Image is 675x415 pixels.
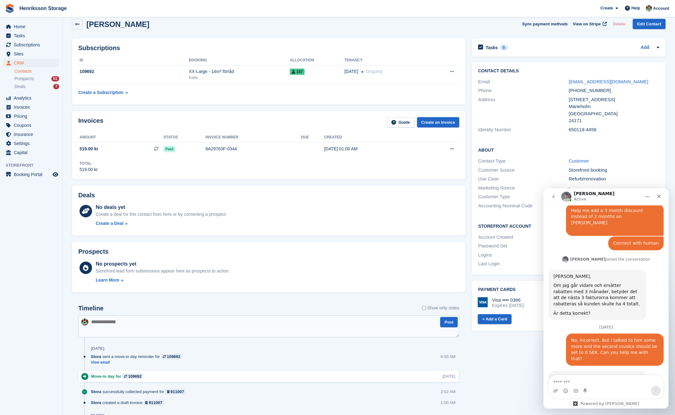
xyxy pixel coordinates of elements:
div: Visa •••• 0386 [492,297,523,303]
a: Create a Subscription [78,87,128,98]
span: Analytics [14,94,51,102]
div: Contact Type [478,158,569,165]
div: Create a Subscription [78,89,124,96]
div: Email [478,78,569,86]
div: No prospects yet [96,260,230,268]
img: Visa Logo [478,297,488,307]
div: 911007 [149,400,162,406]
span: Coupons [14,121,51,130]
a: Add [641,44,649,51]
span: CRM [14,59,51,67]
span: Stora [91,354,101,360]
a: View on Stripe [570,19,608,29]
div: Identity Number [478,126,569,133]
div: Learn More [96,277,119,283]
a: menu [3,94,59,102]
a: View email [91,360,185,365]
a: menu [3,49,59,58]
span: Stora [91,400,101,406]
h2: Subscriptions [78,44,459,52]
a: menu [3,40,59,49]
a: Deals 7 [14,83,59,90]
span: Tasks [14,31,51,40]
div: Customer Source [478,167,569,174]
span: Ongoing [366,69,383,74]
a: Customer [569,158,589,163]
div: Create a Deal [96,220,124,227]
a: menu [3,170,59,179]
h2: Storefront Account [478,223,659,229]
a: menu [3,103,59,112]
a: [EMAIL_ADDRESS][DOMAIN_NAME] [569,79,648,84]
div: 8A29763F-0344 [205,146,301,152]
a: menu [3,59,59,67]
div: 2:02 AM [441,389,456,395]
span: View on Stripe [573,21,601,27]
div: Total [80,161,98,166]
div: [DATE] [442,373,455,379]
img: stora-icon-8386f47178a22dfd0bd8f6a31ec36ba5ce8667c1dd55bd0f319d3a0aa187defe.svg [5,4,14,13]
span: Storefront [6,162,62,169]
span: Prospects [14,76,34,82]
h2: Invoices [78,117,103,127]
div: Logins [478,252,569,259]
div: 109692 [78,68,189,75]
a: menu [3,22,59,31]
a: 109692 [161,354,182,360]
div: 24171 [569,117,659,124]
div: successfully collected payment for [91,389,189,395]
a: 911007 [144,400,164,406]
th: Booking [189,55,290,65]
div: 0 [500,45,508,50]
div: Customer Type [478,193,569,200]
span: Deals [14,84,26,90]
div: Accounting Nominal Code [478,202,569,210]
div: Storefront lead form submissions appear here as prospects to action. [96,268,230,274]
div: 7 [53,84,59,89]
div: Marketing Source [478,184,569,192]
button: Sync payment methods [522,19,568,29]
div: Eslöv [189,75,290,80]
a: menu [3,130,59,139]
div: 911007 [171,389,184,395]
th: Invoice number [205,132,301,143]
th: Created [324,132,421,143]
div: Refurb/renovation [569,175,659,183]
h2: Prospects [78,248,109,255]
a: Create an Invoice [417,117,460,127]
div: XX-Large - 14m² förråd [189,68,290,75]
div: [PHONE_NUMBER] [569,87,659,94]
a: menu [3,148,59,157]
a: Edit Contact [633,19,666,29]
span: Invoices [14,103,51,112]
label: Show only notes [422,305,460,311]
a: menu [3,31,59,40]
a: 911007 [166,389,186,395]
h2: Contact Details [478,69,659,74]
div: Phone [478,87,569,94]
span: Sites [14,49,51,58]
a: menu [3,139,59,148]
a: Preview store [52,171,59,178]
div: sent a move-in day reminder for [91,354,185,360]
